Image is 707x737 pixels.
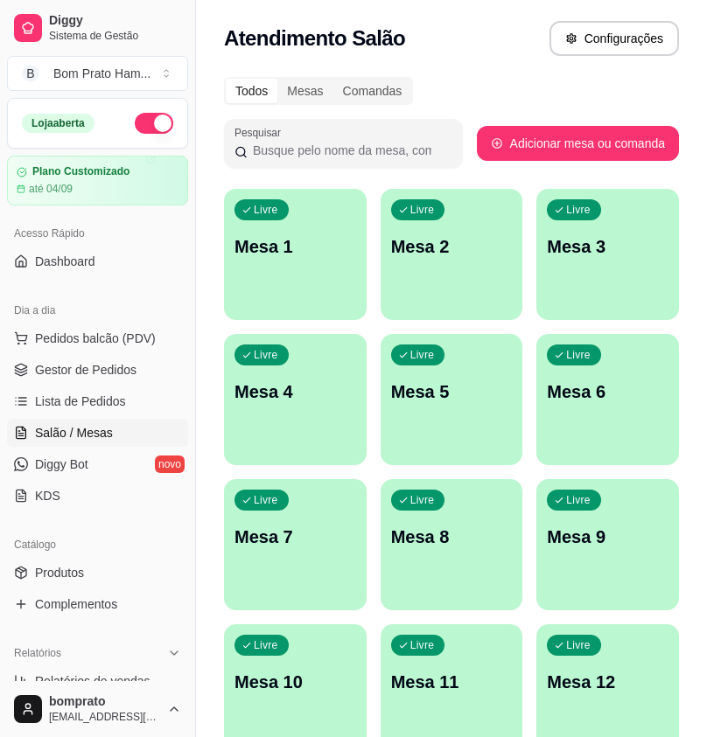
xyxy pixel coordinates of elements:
p: Mesa 9 [547,525,668,549]
span: Dashboard [35,253,95,270]
p: Mesa 11 [391,670,513,694]
button: LivreMesa 8 [381,479,523,610]
span: [EMAIL_ADDRESS][DOMAIN_NAME] [49,710,160,724]
button: LivreMesa 6 [536,334,679,465]
p: Mesa 7 [234,525,356,549]
p: Livre [410,638,435,652]
a: Gestor de Pedidos [7,356,188,384]
p: Mesa 6 [547,379,668,404]
p: Mesa 5 [391,379,513,404]
span: Pedidos balcão (PDV) [35,330,156,347]
a: DiggySistema de Gestão [7,7,188,49]
p: Livre [410,348,435,362]
p: Mesa 10 [234,670,356,694]
p: Mesa 3 [547,234,668,259]
button: LivreMesa 2 [381,189,523,320]
button: LivreMesa 3 [536,189,679,320]
p: Livre [566,348,591,362]
span: Sistema de Gestão [49,29,181,43]
article: até 04/09 [29,182,73,196]
div: Acesso Rápido [7,219,188,247]
a: Relatórios de vendas [7,667,188,695]
span: Relatórios de vendas [35,672,150,690]
span: Produtos [35,564,84,581]
span: B [22,65,39,82]
p: Livre [566,203,591,217]
label: Pesquisar [234,125,287,140]
p: Livre [410,203,435,217]
button: LivreMesa 9 [536,479,679,610]
p: Mesa 8 [391,525,513,549]
p: Livre [254,493,278,507]
span: Gestor de Pedidos [35,361,136,379]
span: Complementos [35,595,117,613]
div: Dia a dia [7,296,188,324]
a: Plano Customizadoaté 04/09 [7,156,188,205]
p: Livre [254,348,278,362]
button: Select a team [7,56,188,91]
p: Mesa 12 [547,670,668,694]
a: KDS [7,482,188,510]
span: KDS [35,487,60,504]
button: Adicionar mesa ou comanda [477,126,679,161]
span: Lista de Pedidos [35,393,126,410]
p: Mesa 1 [234,234,356,259]
div: Comandas [333,79,412,103]
div: Loja aberta [22,114,94,133]
p: Mesa 4 [234,379,356,404]
span: Diggy Bot [35,455,88,473]
div: Bom Prato Ham ... [53,65,150,82]
button: LivreMesa 1 [224,189,367,320]
div: Catálogo [7,531,188,559]
span: Relatórios [14,646,61,660]
a: Dashboard [7,247,188,275]
p: Livre [254,638,278,652]
button: Pedidos balcão (PDV) [7,324,188,352]
article: Plano Customizado [32,165,129,178]
button: LivreMesa 5 [381,334,523,465]
span: Salão / Mesas [35,424,113,442]
button: bomprato[EMAIL_ADDRESS][DOMAIN_NAME] [7,688,188,730]
p: Livre [254,203,278,217]
span: bomprato [49,694,160,710]
input: Pesquisar [248,142,452,159]
div: Mesas [277,79,332,103]
button: LivreMesa 4 [224,334,367,465]
a: Diggy Botnovo [7,450,188,478]
button: LivreMesa 7 [224,479,367,610]
p: Mesa 2 [391,234,513,259]
a: Produtos [7,559,188,587]
h2: Atendimento Salão [224,24,405,52]
p: Livre [566,638,591,652]
div: Todos [226,79,277,103]
a: Lista de Pedidos [7,387,188,415]
button: Alterar Status [135,113,173,134]
p: Livre [566,493,591,507]
button: Configurações [549,21,679,56]
a: Complementos [7,590,188,618]
a: Salão / Mesas [7,419,188,447]
p: Livre [410,493,435,507]
span: Diggy [49,13,181,29]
